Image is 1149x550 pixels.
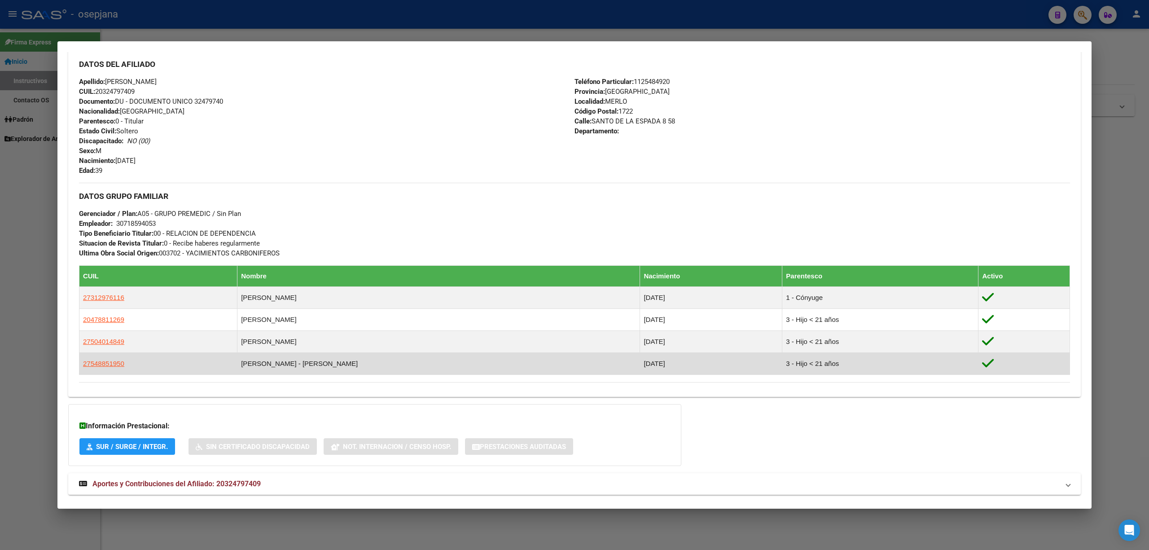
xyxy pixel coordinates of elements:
button: Not. Internacion / Censo Hosp. [324,438,458,455]
button: SUR / SURGE / INTEGR. [79,438,175,455]
strong: Situacion de Revista Titular: [79,239,164,247]
mat-expansion-panel-header: Aportes y Contribuciones del Afiliado: 20324797409 [68,473,1081,495]
td: [PERSON_NAME] [237,287,640,309]
td: [PERSON_NAME] [237,331,640,353]
td: 3 - Hijo < 21 años [782,309,978,331]
strong: Estado Civil: [79,127,116,135]
td: 3 - Hijo < 21 años [782,331,978,353]
span: SUR / SURGE / INTEGR. [96,443,168,451]
span: 27504014849 [83,338,124,345]
td: [DATE] [640,287,782,309]
button: Sin Certificado Discapacidad [189,438,317,455]
div: 30718594053 [116,219,156,229]
span: Prestaciones Auditadas [480,443,566,451]
span: [PERSON_NAME] [79,78,157,86]
td: [DATE] [640,353,782,375]
strong: Parentesco: [79,117,115,125]
th: Nombre [237,266,640,287]
i: NO (00) [127,137,150,145]
strong: Nacionalidad: [79,107,120,115]
span: 39 [79,167,102,175]
strong: Departamento: [574,127,619,135]
strong: CUIL: [79,88,95,96]
span: M [79,147,101,155]
span: 20478811269 [83,316,124,323]
span: 27548851950 [83,360,124,367]
th: Parentesco [782,266,978,287]
span: [GEOGRAPHIC_DATA] [79,107,184,115]
span: A05 - GRUPO PREMEDIC / Sin Plan [79,210,241,218]
span: DU - DOCUMENTO UNICO 32479740 [79,97,223,106]
strong: Localidad: [574,97,605,106]
span: 1125484920 [574,78,670,86]
strong: Código Postal: [574,107,618,115]
strong: Teléfono Particular: [574,78,634,86]
span: 1722 [574,107,633,115]
strong: Edad: [79,167,95,175]
strong: Ultima Obra Social Origen: [79,249,159,257]
strong: Tipo Beneficiario Titular: [79,229,153,238]
div: Open Intercom Messenger [1118,519,1140,541]
strong: Documento: [79,97,115,106]
button: Prestaciones Auditadas [465,438,573,455]
span: Sin Certificado Discapacidad [206,443,310,451]
td: [PERSON_NAME] - [PERSON_NAME] [237,353,640,375]
strong: Apellido: [79,78,105,86]
h3: DATOS GRUPO FAMILIAR [79,191,1070,201]
span: Soltero [79,127,138,135]
span: MERLO [574,97,627,106]
td: 3 - Hijo < 21 años [782,353,978,375]
span: [DATE] [79,157,136,165]
span: 00 - RELACION DE DEPENDENCIA [79,229,256,238]
strong: Empleador: [79,220,113,228]
td: [PERSON_NAME] [237,309,640,331]
th: CUIL [79,266,237,287]
td: [DATE] [640,309,782,331]
th: Activo [978,266,1070,287]
strong: Provincia: [574,88,605,96]
span: SANTO DE LA ESPADA 8 58 [574,117,675,125]
strong: Discapacitado: [79,137,123,145]
span: 0 - Recibe haberes regularmente [79,239,260,247]
span: 27312976116 [83,294,124,301]
h3: DATOS DEL AFILIADO [79,59,1070,69]
strong: Gerenciador / Plan: [79,210,137,218]
span: [GEOGRAPHIC_DATA] [574,88,670,96]
strong: Nacimiento: [79,157,115,165]
strong: Calle: [574,117,592,125]
span: 0 - Titular [79,117,144,125]
span: Not. Internacion / Censo Hosp. [343,443,451,451]
td: [DATE] [640,331,782,353]
span: 003702 - YACIMIENTOS CARBONIFEROS [79,249,280,257]
span: Aportes y Contribuciones del Afiliado: 20324797409 [92,480,261,488]
h3: Información Prestacional: [79,421,670,431]
span: 20324797409 [79,88,135,96]
th: Nacimiento [640,266,782,287]
td: 1 - Cónyuge [782,287,978,309]
strong: Sexo: [79,147,96,155]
